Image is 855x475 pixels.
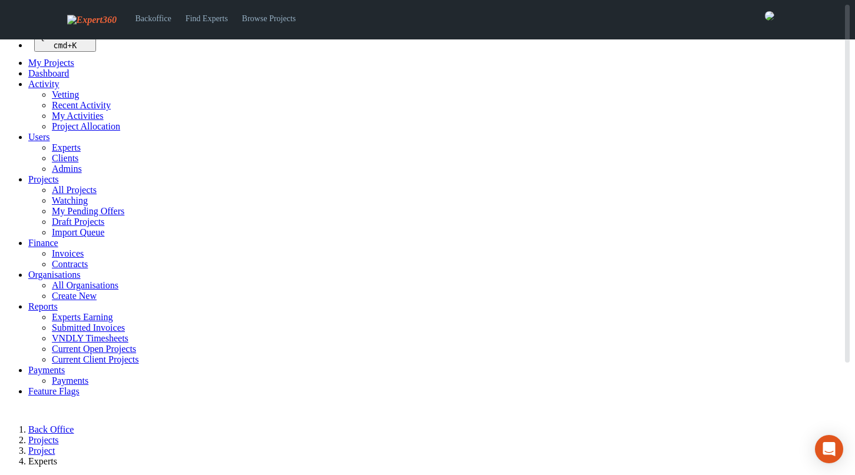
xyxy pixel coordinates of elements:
[28,79,59,89] a: Activity
[52,111,104,121] a: My Activities
[52,142,81,152] a: Experts
[28,435,59,445] a: Projects
[52,121,120,131] a: Project Allocation
[28,68,69,78] a: Dashboard
[28,446,55,456] a: Project
[28,58,74,68] a: My Projects
[67,15,117,25] img: Expert360
[52,153,78,163] a: Clients
[52,291,97,301] a: Create New
[52,248,84,258] a: Invoices
[53,41,67,50] kbd: cmd
[39,41,91,50] div: +
[52,312,113,322] a: Experts Earning
[52,227,104,237] a: Import Queue
[815,435,843,463] div: Open Intercom Messenger
[52,259,88,269] a: Contracts
[52,206,124,216] a: My Pending Offers
[52,185,97,195] a: All Projects
[28,424,74,434] a: Back Office
[52,354,139,364] a: Current Client Projects
[52,333,128,343] a: VNDLY Timesheets
[765,11,774,21] img: 0421c9a1-ac87-4857-a63f-b59ed7722763-normal.jpeg
[28,238,58,248] a: Finance
[28,174,59,184] a: Projects
[28,301,58,311] a: Reports
[72,41,77,50] kbd: K
[28,456,850,467] li: Experts
[52,344,136,354] a: Current Open Projects
[52,164,82,174] a: Admins
[52,89,79,99] a: Vetting
[28,386,80,396] a: Feature Flags
[28,270,81,280] a: Organisations
[52,280,118,290] a: All Organisations
[52,376,88,386] a: Payments
[52,217,104,227] a: Draft Projects
[52,323,125,333] a: Submitted Invoices
[52,100,111,110] a: Recent Activity
[28,365,65,375] a: Payments
[34,31,96,52] button: Quick search... cmd+K
[52,195,88,205] a: Watching
[28,132,49,142] a: Users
